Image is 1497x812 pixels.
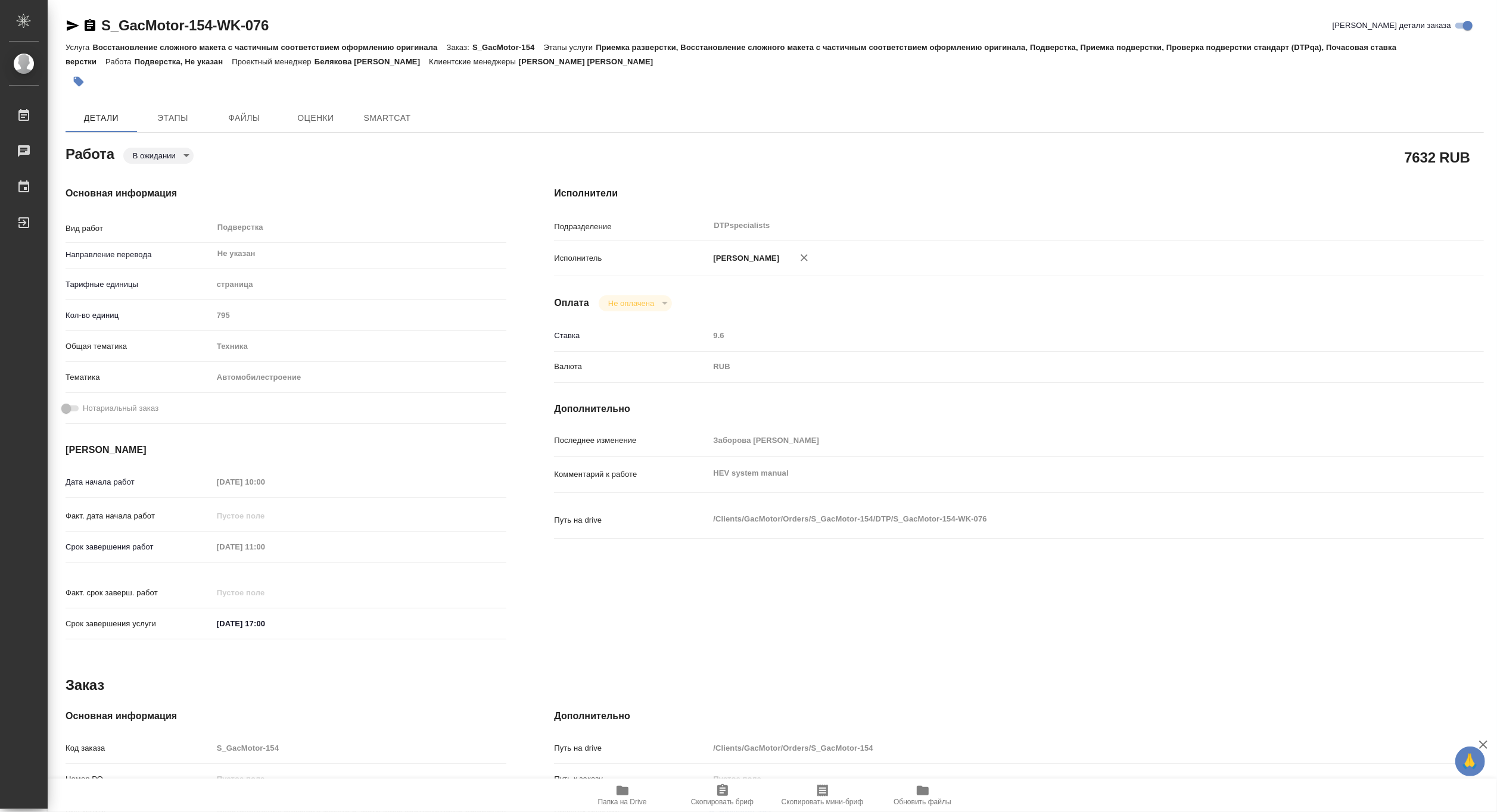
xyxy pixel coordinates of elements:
[66,249,213,261] p: Направление перевода
[83,402,158,414] span: Нотариальный заказ
[554,773,709,785] p: Путь к заказу
[429,57,519,66] p: Клиентские менеджеры
[66,43,92,52] p: Услуга
[213,367,507,388] div: Автомобилестроение
[554,709,1484,723] h4: Дополнительно
[359,111,416,126] span: SmartCat
[472,43,544,52] p: S_GacMotor-154
[315,57,429,66] p: Белякова [PERSON_NAME]
[709,327,1406,344] input: Пустое поле
[66,43,1396,66] p: Приемка разверстки, Восстановление сложного макета с частичным соответствием оформлению оригинала...
[66,186,506,201] h4: Основная информация
[709,432,1406,449] input: Пустое поле
[66,310,213,321] p: Кол-во единиц
[213,615,317,632] input: ✎ Введи что-нибудь
[709,509,1406,529] textarea: /Clients/GacMotor/Orders/S_GacMotor-154/DTP/S_GacMotor-154-WK-076
[709,252,779,264] p: [PERSON_NAME]
[554,514,709,526] p: Путь на drive
[554,435,709,446] p: Последнее изменение
[873,779,973,812] button: Обновить файлы
[213,336,507,357] div: Техника
[572,779,673,812] button: Папка на Drive
[544,43,596,52] p: Этапы услуги
[1460,749,1480,774] span: 🙏
[554,469,709,480] p: Комментарий к работе
[66,510,213,522] p: Факт. дата начала работ
[709,357,1406,377] div: RUB
[691,798,754,806] span: Скопировать бриф
[605,298,658,308] button: Не оплачена
[598,798,647,806] span: Папка на Drive
[129,151,179,161] button: В ожидании
[66,709,506,723] h4: Основная информация
[554,742,709,754] p: Путь на drive
[599,295,672,311] div: В ожидании
[73,111,130,126] span: Детали
[232,57,314,66] p: Проектный менеджер
[709,463,1406,483] textarea: HEV system manual
[554,221,709,233] p: Подразделение
[66,443,506,457] h4: [PERSON_NAME]
[213,507,317,524] input: Пустое поле
[66,68,92,95] button: Добавить тэг
[123,148,194,164] div: В ожидании
[791,245,817,271] button: Удалить исполнителя
[554,252,709,264] p: Исполнитель
[66,223,213,235] p: Вид работ
[101,17,269,33] a: S_GacMotor-154-WK-076
[66,676,104,695] h2: Заказ
[519,57,662,66] p: [PERSON_NAME] [PERSON_NAME]
[66,587,213,599] p: Факт. срок заверш. работ
[92,43,446,52] p: Восстановление сложного макета с частичным соответствием оформлению оригинала
[673,779,773,812] button: Скопировать бриф
[213,584,317,601] input: Пустое поле
[66,18,80,33] button: Скопировать ссылку для ЯМессенджера
[1405,147,1470,167] h2: 7632 RUB
[66,279,213,291] p: Тарифные единицы
[213,307,507,324] input: Пустое поле
[554,402,1484,416] h4: Дополнительно
[144,111,201,126] span: Этапы
[1455,747,1485,776] button: 🙏
[1333,20,1451,32] span: [PERSON_NAME] детали заказа
[66,476,213,488] p: Дата начала работ
[66,742,213,754] p: Код заказа
[135,57,232,66] p: Подверстка, Не указан
[213,538,317,555] input: Пустое поле
[66,541,213,553] p: Срок завершения работ
[213,770,507,788] input: Пустое поле
[66,142,114,164] h2: Работа
[66,618,213,630] p: Срок завершения услуги
[554,361,709,373] p: Валюта
[66,371,213,383] p: Тематика
[782,798,863,806] span: Скопировать мини-бриф
[105,57,135,66] p: Работа
[894,798,951,806] span: Обновить файлы
[213,473,317,491] input: Пустое поле
[554,330,709,342] p: Ставка
[66,773,213,785] p: Номер РО
[66,341,213,352] p: Общая тематика
[554,186,1484,201] h4: Исполнители
[554,296,589,310] h4: Оплата
[83,18,97,33] button: Скопировать ссылку
[709,770,1406,788] input: Пустое поле
[216,111,273,126] span: Файлы
[287,111,344,126] span: Оценки
[447,43,472,52] p: Заказ:
[773,779,873,812] button: Скопировать мини-бриф
[213,274,507,295] div: страница
[709,739,1406,757] input: Пустое поле
[213,739,507,757] input: Пустое поле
